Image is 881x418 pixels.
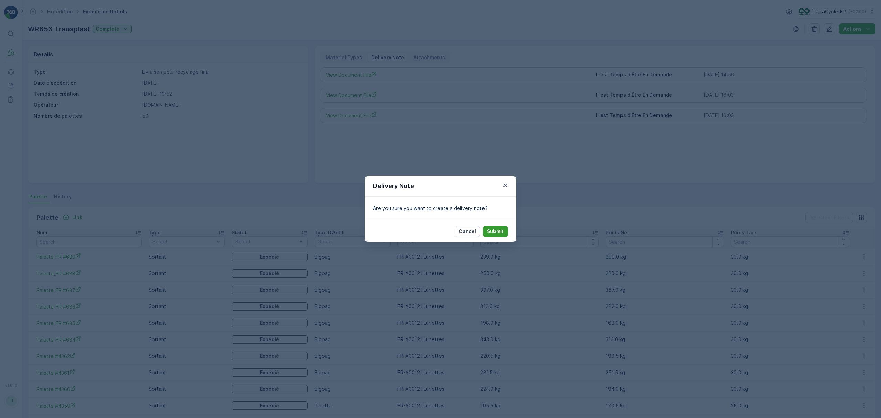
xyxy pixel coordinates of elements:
p: Delivery Note [373,181,414,191]
button: Submit [483,226,508,237]
button: Cancel [455,226,480,237]
p: Cancel [459,228,476,235]
p: Submit [487,228,504,235]
p: Are you sure you want to create a delivery note? [373,205,508,212]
